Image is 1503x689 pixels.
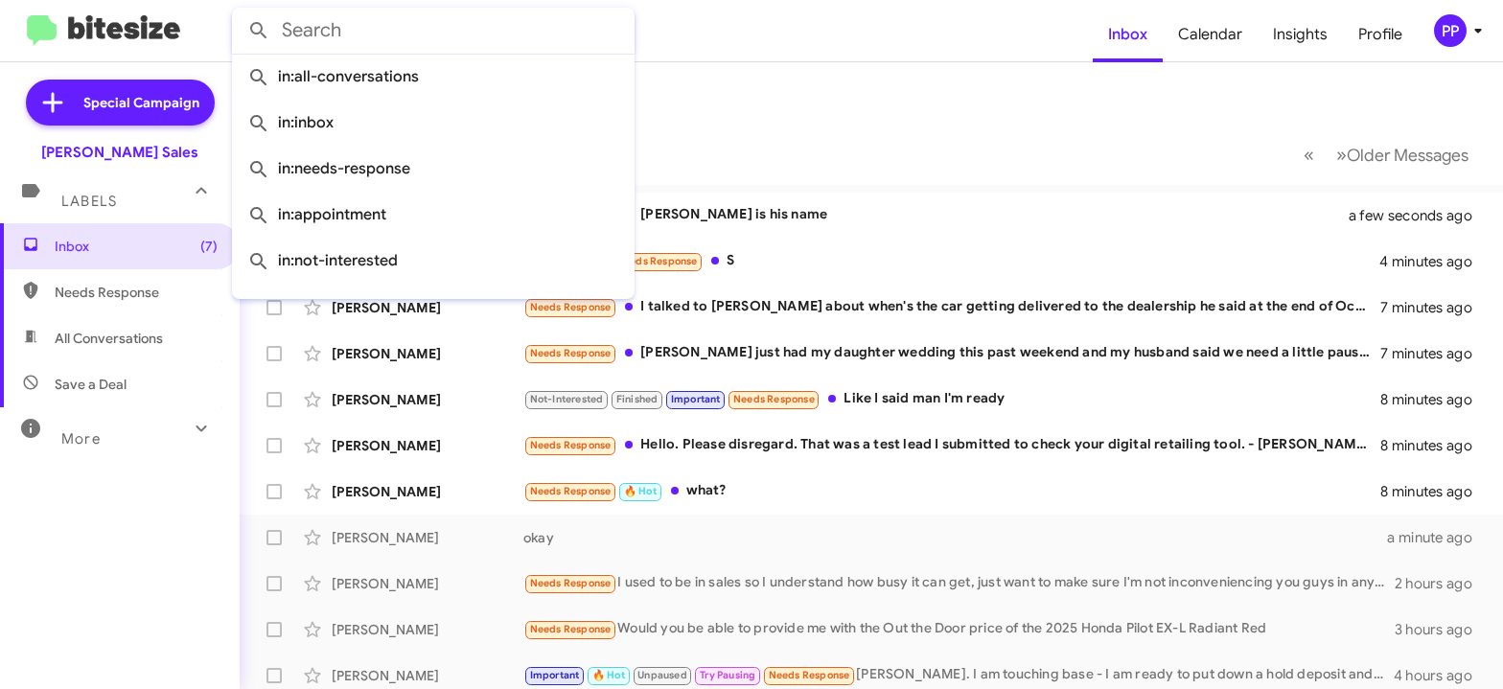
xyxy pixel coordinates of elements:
div: [PERSON_NAME]. I am touching base - I am ready to put down a hold deposit and I see you have a bl... [523,664,1394,686]
div: [PERSON_NAME] [332,298,523,317]
div: a minute ago [1387,528,1488,547]
div: 4 hours ago [1394,666,1488,685]
nav: Page navigation example [1293,135,1480,174]
span: Not-Interested [530,393,604,405]
a: Calendar [1163,7,1258,62]
div: I talked to [PERSON_NAME] about when's the car getting delivered to the dealership he said at the... [523,296,1380,318]
div: [PERSON_NAME] [332,666,523,685]
span: Important [671,393,721,405]
button: PP [1418,14,1482,47]
span: All Conversations [55,329,163,348]
div: Like I said man I'm ready [523,388,1380,410]
span: « [1304,143,1314,167]
span: Needs Response [530,577,612,589]
span: Inbox [55,237,218,256]
div: [PERSON_NAME] is his name [523,204,1373,226]
span: Needs Response [733,393,815,405]
span: Important [530,669,580,681]
div: [PERSON_NAME] [332,344,523,363]
input: Search [232,8,635,54]
span: in:not-interested [247,238,619,284]
span: Needs Response [530,485,612,497]
div: okay [523,528,1387,547]
div: I used to be in sales so I understand how busy it can get, just want to make sure I'm not inconve... [523,572,1395,594]
span: Labels [61,193,117,210]
div: 7 minutes ago [1380,344,1488,363]
div: [PERSON_NAME] Sales [41,143,198,162]
div: 2 hours ago [1395,574,1488,593]
span: 🔥 Hot [624,485,657,497]
span: in:appointment [247,192,619,238]
div: 8 minutes ago [1380,482,1488,501]
div: Would you be able to provide me with the Out the Door price of the 2025 Honda Pilot EX-L Radiant Red [523,618,1395,640]
span: in:needs-response [247,146,619,192]
span: » [1336,143,1347,167]
span: Needs Response [616,255,698,267]
div: 3 hours ago [1395,620,1488,639]
span: Older Messages [1347,145,1468,166]
span: Save a Deal [55,375,127,394]
span: Finished [616,393,659,405]
span: in:all-conversations [247,54,619,100]
div: [PERSON_NAME] [332,574,523,593]
span: 🔥 Hot [592,669,625,681]
span: Try Pausing [700,669,755,681]
span: Needs Response [769,669,850,681]
div: [PERSON_NAME] [332,390,523,409]
a: Profile [1343,7,1418,62]
div: [PERSON_NAME] [332,436,523,455]
a: Inbox [1093,7,1163,62]
div: 4 minutes ago [1379,252,1488,271]
span: in:sold-verified [247,284,619,330]
span: Needs Response [530,623,612,635]
div: [PERSON_NAME] [332,482,523,501]
span: Unpaused [637,669,687,681]
span: Needs Response [530,301,612,313]
span: (7) [200,237,218,256]
div: a few seconds ago [1373,206,1488,225]
span: Special Campaign [83,93,199,112]
button: Next [1325,135,1480,174]
div: S [523,250,1379,272]
a: Special Campaign [26,80,215,126]
span: Needs Response [530,347,612,359]
span: More [61,430,101,448]
div: 8 minutes ago [1380,390,1488,409]
div: what? [523,480,1380,502]
div: [PERSON_NAME] [332,528,523,547]
div: [PERSON_NAME] [332,620,523,639]
div: 8 minutes ago [1380,436,1488,455]
div: 7 minutes ago [1380,298,1488,317]
button: Previous [1292,135,1326,174]
span: in:inbox [247,100,619,146]
div: PP [1434,14,1467,47]
div: [PERSON_NAME] just had my daughter wedding this past weekend and my husband said we need a little... [523,342,1380,364]
span: Needs Response [530,439,612,451]
a: Insights [1258,7,1343,62]
div: Hello. Please disregard. That was a test lead I submitted to check your digital retailing tool. -... [523,434,1380,456]
span: Needs Response [55,283,218,302]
